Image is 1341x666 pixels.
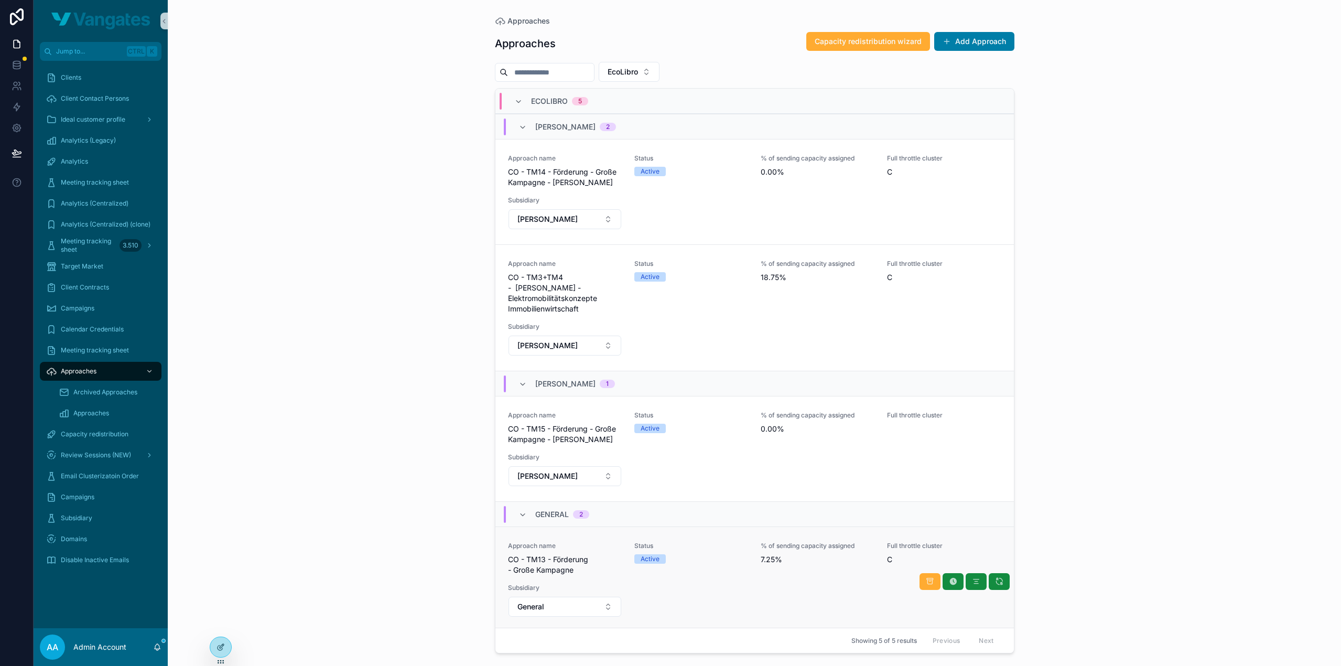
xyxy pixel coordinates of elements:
[508,584,622,592] span: Subsidiary
[40,278,161,297] a: Client Contracts
[495,396,1014,501] a: Approach nameCO - TM15 - Förderung - Große Kampagne - [PERSON_NAME]StatusActive% of sending capac...
[634,542,748,550] span: Status
[61,514,92,522] span: Subsidiary
[61,367,96,375] span: Approaches
[509,209,621,229] button: Select Button
[40,530,161,549] a: Domains
[61,220,150,229] span: Analytics (Centralized) (clone)
[579,510,583,519] div: 2
[61,262,103,271] span: Target Market
[40,42,161,61] button: Jump to...CtrlK
[40,320,161,339] a: Calendar Credentials
[641,424,659,433] div: Active
[634,260,748,268] span: Status
[40,194,161,213] a: Analytics (Centralized)
[507,16,550,26] span: Approaches
[40,152,161,171] a: Analytics
[61,178,129,187] span: Meeting tracking sheet
[608,67,638,77] span: EcoLibro
[578,97,582,105] div: 5
[61,115,125,124] span: Ideal customer profile
[61,94,129,103] span: Client Contact Persons
[508,167,622,188] span: CO - TM14 - Förderung - Große Kampagne - [PERSON_NAME]
[606,123,610,131] div: 2
[40,551,161,570] a: Disable Inactive Emails
[517,214,578,224] span: [PERSON_NAME]
[51,13,150,29] img: App logo
[508,554,622,575] span: CO - TM13 - Förderung - Große Kampagne
[61,472,139,480] span: Email Clusterizatoin Order
[851,637,917,645] span: Showing 5 of 5 results
[535,509,569,520] span: General
[508,424,622,445] span: CO - TM15 - Förderung - Große Kampagne - [PERSON_NAME]
[61,451,131,459] span: Review Sessions (NEW)
[761,272,874,283] span: 18.75%
[61,73,81,82] span: Clients
[508,272,622,314] span: CO - TM3+TM4 - [PERSON_NAME] - Elektromobilitätskonzepte Immobilienwirtschaft
[531,96,568,106] span: ECOLIBRO
[73,388,137,396] span: Archived Approaches
[40,257,161,276] a: Target Market
[495,244,1014,371] a: Approach nameCO - TM3+TM4 - [PERSON_NAME] - Elektromobilitätskonzepte ImmobilienwirtschaftStatusA...
[761,154,874,163] span: % of sending capacity assigned
[517,601,544,612] span: General
[517,471,578,481] span: [PERSON_NAME]
[61,325,124,334] span: Calendar Credentials
[887,272,1001,283] span: C
[61,157,88,166] span: Analytics
[508,453,622,461] span: Subsidiary
[127,46,146,57] span: Ctrl
[887,542,1001,550] span: Full throttle cluster
[641,272,659,282] div: Active
[47,641,58,653] span: AA
[815,36,922,47] span: Capacity redistribution wizard
[61,136,116,145] span: Analytics (Legacy)
[52,404,161,423] a: Approaches
[61,237,115,254] span: Meeting tracking sheet
[73,642,126,652] p: Admin Account
[535,379,596,389] span: [PERSON_NAME]
[40,110,161,129] a: Ideal customer profile
[887,154,1001,163] span: Full throttle cluster
[40,467,161,486] a: Email Clusterizatoin Order
[887,554,1001,565] span: C
[61,535,87,543] span: Domains
[40,173,161,192] a: Meeting tracking sheet
[40,131,161,150] a: Analytics (Legacy)
[61,556,129,564] span: Disable Inactive Emails
[887,260,1001,268] span: Full throttle cluster
[509,466,621,486] button: Select Button
[508,154,622,163] span: Approach name
[495,139,1014,244] a: Approach nameCO - TM14 - Förderung - Große Kampagne - [PERSON_NAME]StatusActive% of sending capac...
[40,89,161,108] a: Client Contact Persons
[61,493,94,501] span: Campaigns
[120,239,142,252] div: 3.510
[508,260,622,268] span: Approach name
[887,411,1001,420] span: Full throttle cluster
[40,236,161,255] a: Meeting tracking sheet3.510
[52,383,161,402] a: Archived Approaches
[56,47,123,56] span: Jump to...
[40,509,161,528] a: Subsidiary
[761,411,874,420] span: % of sending capacity assigned
[517,340,578,351] span: [PERSON_NAME]
[61,346,129,355] span: Meeting tracking sheet
[641,167,659,176] div: Active
[508,542,622,550] span: Approach name
[887,167,1001,177] span: C
[34,61,168,583] div: scrollable content
[934,32,1014,51] button: Add Approach
[761,424,874,434] span: 0.00%
[40,446,161,465] a: Review Sessions (NEW)
[508,196,622,205] span: Subsidiary
[634,411,748,420] span: Status
[73,409,109,417] span: Approaches
[40,68,161,87] a: Clients
[761,167,874,177] span: 0.00%
[495,36,556,51] h1: Approaches
[495,527,1014,632] a: Approach nameCO - TM13 - Förderung - Große KampagneStatusActive% of sending capacity assigned7.25...
[606,380,609,388] div: 1
[61,430,128,438] span: Capacity redistribution
[535,122,596,132] span: [PERSON_NAME]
